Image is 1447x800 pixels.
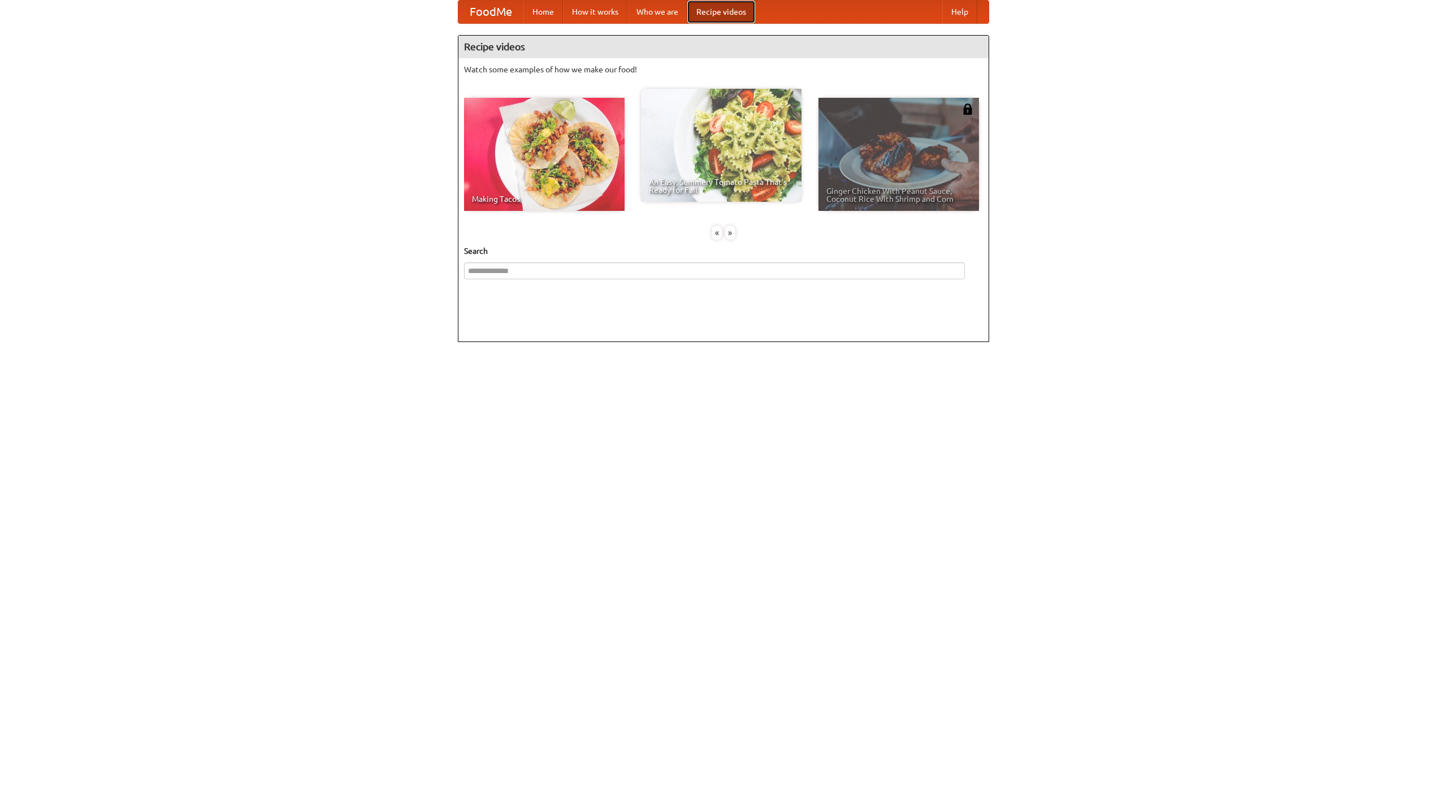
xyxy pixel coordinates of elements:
a: Recipe videos [687,1,755,23]
span: An Easy, Summery Tomato Pasta That's Ready for Fall [649,178,794,194]
a: Who we are [627,1,687,23]
a: Making Tacos [464,98,625,211]
a: How it works [563,1,627,23]
h4: Recipe videos [458,36,989,58]
h5: Search [464,245,983,257]
a: An Easy, Summery Tomato Pasta That's Ready for Fall [641,89,802,202]
a: Home [523,1,563,23]
a: Help [942,1,977,23]
p: Watch some examples of how we make our food! [464,64,983,75]
div: « [712,226,722,240]
span: Making Tacos [472,195,617,203]
a: FoodMe [458,1,523,23]
div: » [725,226,735,240]
img: 483408.png [962,103,973,115]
